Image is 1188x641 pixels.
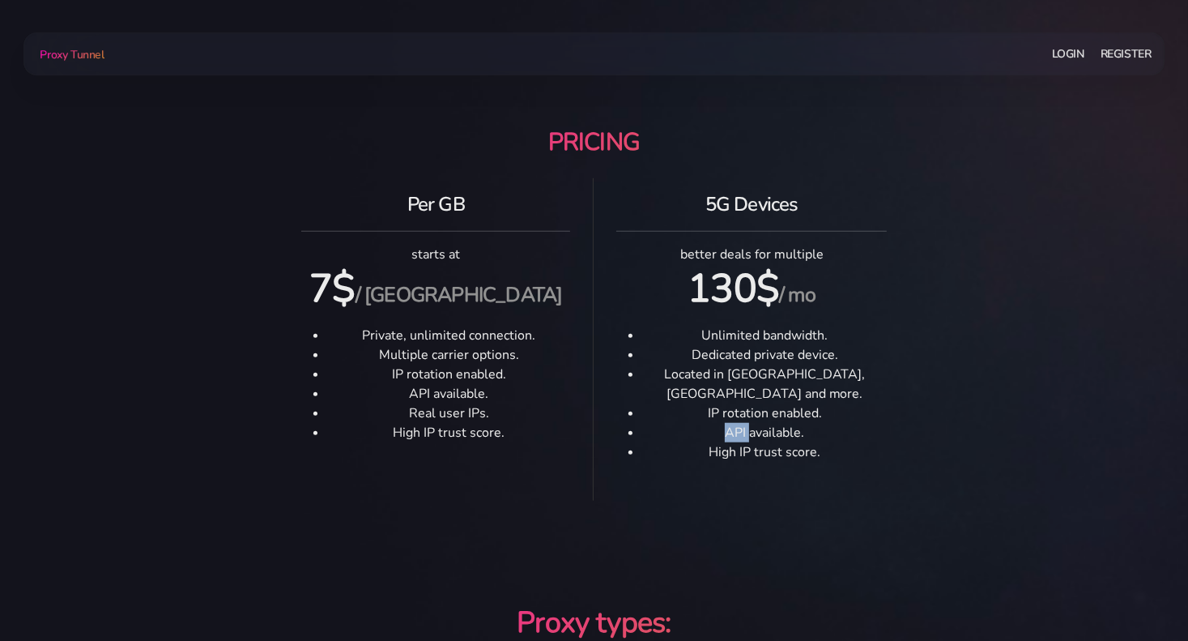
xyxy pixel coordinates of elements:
div: starts at [288,178,583,475]
li: Multiple carrier options. [327,345,570,365]
li: Located in [GEOGRAPHIC_DATA], [GEOGRAPHIC_DATA] and more. [642,365,886,404]
div: better deals for multiple [603,178,899,494]
a: Proxy Tunnel [36,41,104,67]
li: Unlimited bandwidth. [642,326,886,345]
h1: 7$ [301,264,570,313]
span: Proxy Tunnel [40,47,104,62]
h4: Per GB [301,191,570,218]
h3: PRICING [118,126,1071,172]
a: Login [1052,39,1084,69]
h4: 5G Devices [616,191,886,218]
li: API available. [642,423,886,442]
iframe: Webchat Widget [1109,562,1168,621]
li: Dedicated private device. [642,345,886,365]
small: / mo [779,281,815,309]
li: High IP trust score. [642,442,886,462]
li: High IP trust score. [327,423,570,442]
small: / [GEOGRAPHIC_DATA] [356,281,563,309]
a: Register [1101,39,1152,69]
li: Real user IPs. [327,404,570,423]
li: IP rotation enabled. [327,365,570,384]
li: IP rotation enabled. [642,404,886,423]
h1: 130$ [616,264,886,313]
li: API available. [327,384,570,404]
li: Private, unlimited connection. [327,326,570,345]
